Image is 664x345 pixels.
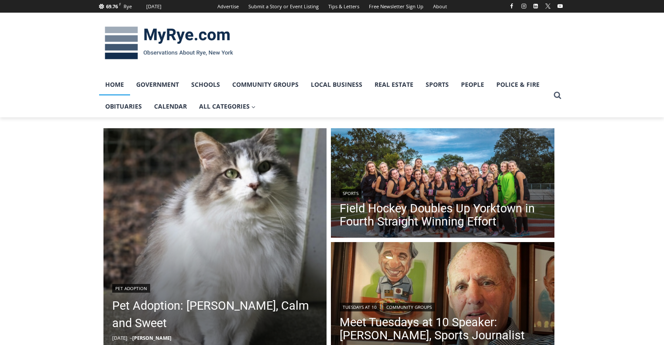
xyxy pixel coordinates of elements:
a: Real Estate [368,74,420,96]
a: Pet Adoption [112,284,150,293]
a: Tuesdays at 10 [340,303,380,311]
a: Instagram [519,1,529,11]
a: Community Groups [226,74,305,96]
a: Government [130,74,185,96]
a: Home [99,74,130,96]
a: People [455,74,490,96]
img: (PHOTO: The 2025 Rye Field Hockey team. Credit: Maureen Tsuchida.) [331,128,554,240]
time: [DATE] [112,335,127,341]
a: Field Hockey Doubles Up Yorktown in Fourth Straight Winning Effort [340,202,546,228]
a: Calendar [148,96,193,117]
img: MyRye.com [99,20,239,66]
span: 69.76 [106,3,118,10]
a: Read More Field Hockey Doubles Up Yorktown in Fourth Straight Winning Effort [331,128,554,240]
span: F [119,2,121,7]
a: Obituaries [99,96,148,117]
div: Rye [124,3,132,10]
a: Pet Adoption: [PERSON_NAME], Calm and Sweet [112,297,318,332]
a: Sports [420,74,455,96]
button: View Search Form [550,88,565,103]
a: Meet Tuesdays at 10 Speaker: [PERSON_NAME], Sports Journalist [340,316,546,342]
a: Police & Fire [490,74,546,96]
span: – [130,335,132,341]
div: [DATE] [146,3,162,10]
a: Community Groups [383,303,435,311]
a: [PERSON_NAME] [132,335,172,341]
a: Linkedin [530,1,541,11]
a: All Categories [193,96,262,117]
span: All Categories [199,102,256,111]
a: Sports [340,189,361,198]
a: X [543,1,553,11]
nav: Primary Navigation [99,74,550,118]
a: Local Business [305,74,368,96]
div: | [340,301,546,311]
a: Schools [185,74,226,96]
a: YouTube [555,1,565,11]
a: Facebook [506,1,517,11]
